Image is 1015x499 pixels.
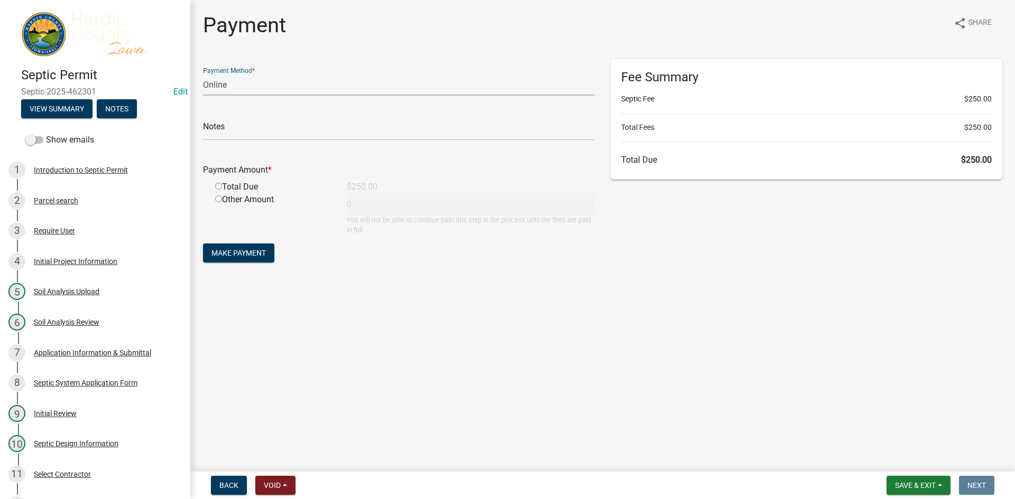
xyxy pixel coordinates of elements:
span: Make Payment [211,249,266,257]
button: Save & Exit [887,476,951,495]
div: Other Amount [207,193,339,235]
div: 5 [8,283,25,300]
span: $250.00 [961,155,992,165]
wm-modal-confirm: Summary [21,106,93,114]
div: 6 [8,314,25,331]
div: 11 [8,466,25,483]
div: 2 [8,192,25,209]
span: Save & Exit [895,481,936,489]
div: 9 [8,405,25,422]
div: 10 [8,435,25,452]
div: 3 [8,222,25,239]
button: Back [211,476,247,495]
div: Parcel search [34,197,78,204]
a: Edit [173,87,188,97]
div: Initial Project Information [34,258,117,265]
div: 7 [8,344,25,361]
div: 8 [8,374,25,391]
span: Back [219,481,238,489]
span: $250.00 [964,122,992,133]
h4: Septic Permit [21,68,182,83]
button: Make Payment [203,243,274,262]
div: Payment Amount [195,164,603,176]
wm-modal-confirm: Edit Application Number [173,87,188,97]
div: Septic Design Information [34,440,118,447]
button: View Summary [21,99,93,118]
i: share [954,17,966,30]
span: Septic-2025-462301 [21,87,169,97]
li: Total Fees [621,122,992,133]
div: Application Information & Submittal [34,349,151,356]
span: Next [967,481,986,489]
div: Introduction to Septic Permit [34,166,128,174]
h6: Total Due [621,155,992,165]
div: Select Contractor [34,470,91,478]
div: Initial Review [34,410,77,417]
wm-modal-confirm: Notes [97,106,137,114]
button: Void [255,476,296,495]
div: Total Due [207,181,339,193]
button: shareShare [945,13,1000,33]
div: Soil Analysis Review [34,318,99,326]
div: 4 [8,253,25,270]
span: Share [968,17,992,30]
button: Next [959,476,994,495]
div: Soil Analysis Upload [34,288,99,295]
span: Void [264,481,281,489]
span: $250.00 [964,93,992,105]
h6: Fee Summary [621,70,992,85]
button: Notes [97,99,137,118]
div: Septic System Application Form [34,379,137,387]
div: Require User [34,227,75,234]
img: Hardin County, Iowa [21,11,173,57]
label: Show emails [25,134,94,146]
div: 1 [8,162,25,178]
h1: Payment [203,13,286,38]
li: Septic Fee [621,93,992,105]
